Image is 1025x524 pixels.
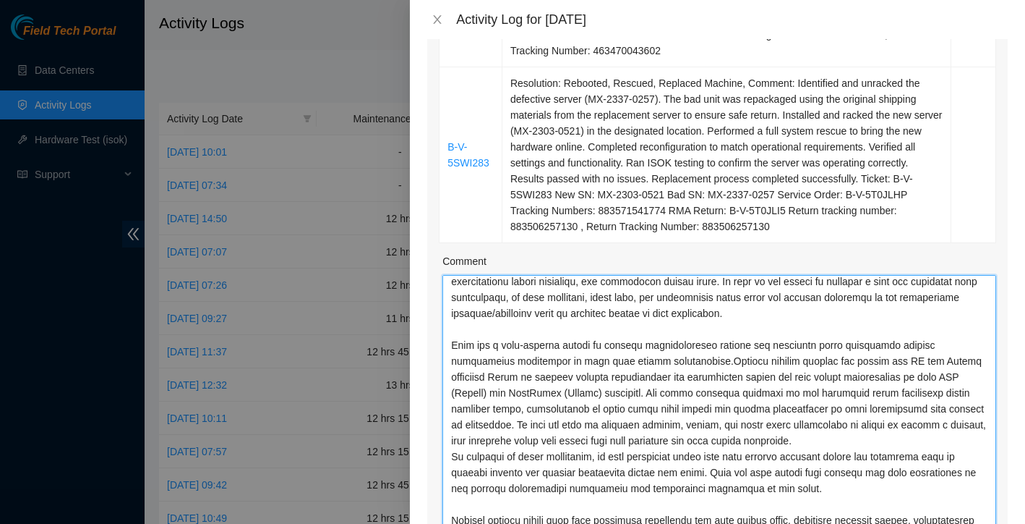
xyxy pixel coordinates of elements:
[456,12,1008,28] div: Activity Log for [DATE]
[432,14,443,25] span: close
[442,253,486,269] label: Comment
[427,13,447,27] button: Close
[447,141,489,169] a: B-V-5SWI283
[502,67,951,243] td: Resolution: Rebooted, Rescued, Replaced Machine, Comment: Identified and unracked the defective s...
